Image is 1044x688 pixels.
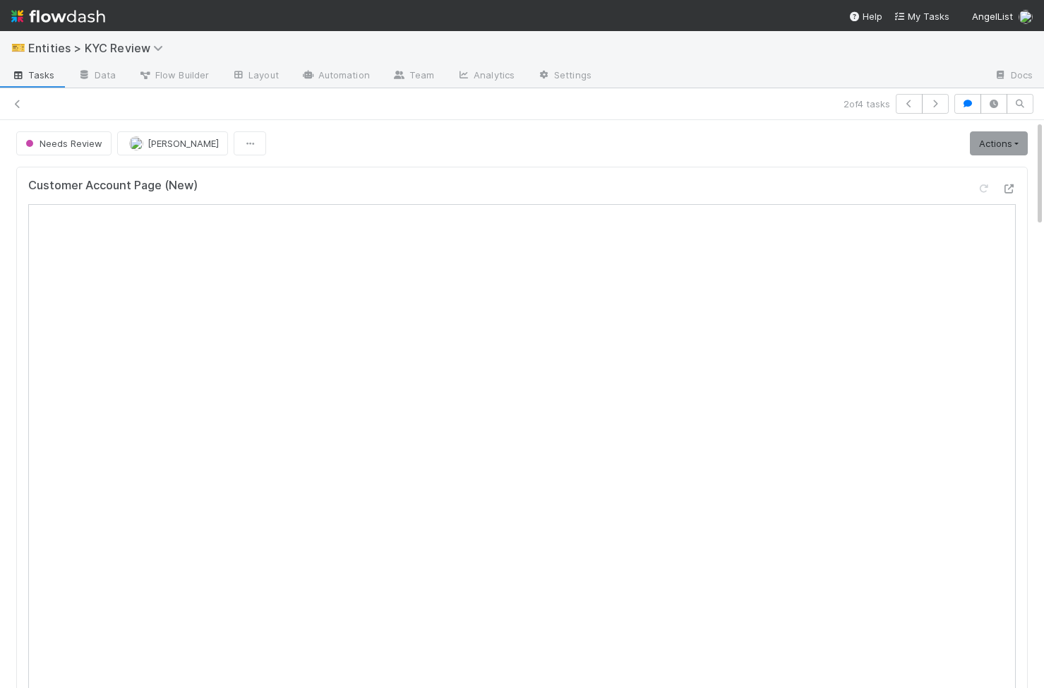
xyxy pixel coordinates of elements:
[972,11,1013,22] span: AngelList
[220,65,290,88] a: Layout
[848,9,882,23] div: Help
[1019,10,1033,24] img: avatar_7d83f73c-397d-4044-baf2-bb2da42e298f.png
[23,138,102,149] span: Needs Review
[894,9,949,23] a: My Tasks
[11,42,25,54] span: 🎫
[117,131,228,155] button: [PERSON_NAME]
[127,65,220,88] a: Flow Builder
[16,131,112,155] button: Needs Review
[844,97,890,111] span: 2 of 4 tasks
[526,65,603,88] a: Settings
[148,138,219,149] span: [PERSON_NAME]
[11,4,105,28] img: logo-inverted-e16ddd16eac7371096b0.svg
[66,65,127,88] a: Data
[11,68,55,82] span: Tasks
[129,136,143,150] img: avatar_7d83f73c-397d-4044-baf2-bb2da42e298f.png
[138,68,209,82] span: Flow Builder
[28,179,198,193] h5: Customer Account Page (New)
[445,65,526,88] a: Analytics
[290,65,381,88] a: Automation
[381,65,445,88] a: Team
[983,65,1044,88] a: Docs
[970,131,1028,155] a: Actions
[894,11,949,22] span: My Tasks
[28,41,170,55] span: Entities > KYC Review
